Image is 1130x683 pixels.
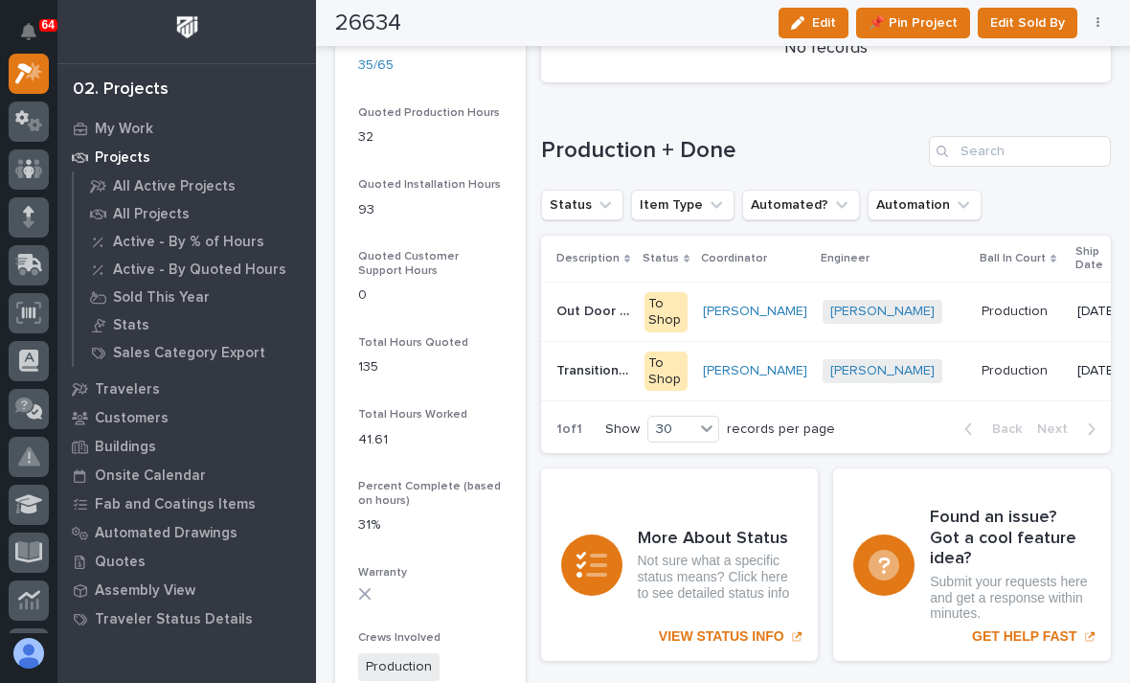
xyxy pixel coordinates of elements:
[930,508,1091,570] h3: Found an issue? Got a cool feature idea?
[57,143,316,171] a: Projects
[930,574,1091,622] p: Submit your requests here and get a response within minutes.
[605,421,640,438] p: Show
[74,311,316,338] a: Stats
[95,439,156,456] p: Buildings
[833,468,1111,661] a: GET HELP FAST
[57,547,316,576] a: Quotes
[57,518,316,547] a: Automated Drawings
[978,8,1077,38] button: Edit Sold By
[701,248,767,269] p: Coordinator
[821,248,870,269] p: Engineer
[113,206,190,223] p: All Projects
[1029,421,1111,438] button: Next
[638,529,799,550] h3: More About Status
[57,489,316,518] a: Fab and Coatings Items
[95,467,206,485] p: Onsite Calendar
[358,35,445,47] span: Payment Terms
[541,190,623,220] button: Status
[113,234,264,251] p: Active - By % of Hours
[169,10,205,45] img: Workspace Logo
[541,468,819,661] a: VIEW STATUS INFO
[644,352,688,392] div: To Shop
[9,633,49,673] button: users-avatar
[57,114,316,143] a: My Work
[358,653,440,681] span: Production
[74,228,316,255] a: Active - By % of Hours
[9,11,49,52] button: Notifications
[95,381,160,398] p: Travelers
[830,304,935,320] a: [PERSON_NAME]
[659,628,784,645] p: VIEW STATUS INFO
[830,363,935,379] a: [PERSON_NAME]
[358,127,503,148] p: 32
[95,410,169,427] p: Customers
[929,136,1111,167] input: Search
[742,190,860,220] button: Automated?
[644,292,688,332] div: To Shop
[980,248,1046,269] p: Ball In Court
[703,304,807,320] a: [PERSON_NAME]
[74,172,316,199] a: All Active Projects
[57,432,316,461] a: Buildings
[113,178,236,195] p: All Active Projects
[358,107,500,119] span: Quoted Production Hours
[113,262,286,279] p: Active - By Quoted Hours
[638,553,799,601] p: Not sure what a specific status means? Click here to see detailed status info
[856,8,970,38] button: 📌 Pin Project
[643,248,679,269] p: Status
[95,611,253,628] p: Traveler Status Details
[358,409,467,421] span: Total Hours Worked
[42,18,55,32] p: 64
[812,14,836,32] span: Edit
[74,339,316,366] a: Sales Category Export
[779,8,848,38] button: Edit
[1077,304,1118,320] p: [DATE]
[57,576,316,604] a: Assembly View
[990,11,1065,34] span: Edit Sold By
[358,179,501,191] span: Quoted Installation Hours
[24,23,49,54] div: Notifications64
[1077,363,1118,379] p: [DATE]
[556,359,633,379] p: Transition Plates - Out Door OH Gates
[564,38,1089,59] p: No records
[358,337,468,349] span: Total Hours Quoted
[358,56,394,76] a: 35/65
[541,137,922,165] h1: Production + Done
[972,628,1076,645] p: GET HELP FAST
[981,421,1022,438] span: Back
[113,317,149,334] p: Stats
[95,121,153,138] p: My Work
[74,200,316,227] a: All Projects
[57,375,316,403] a: Travelers
[57,604,316,633] a: Traveler Status Details
[648,420,694,440] div: 30
[95,582,195,600] p: Assembly View
[358,515,503,535] p: 31%
[868,190,982,220] button: Automation
[869,11,958,34] span: 📌 Pin Project
[73,80,169,101] div: 02. Projects
[358,251,459,276] span: Quoted Customer Support Hours
[358,567,407,579] span: Warranty
[631,190,734,220] button: Item Type
[1037,421,1079,438] span: Next
[949,421,1029,438] button: Back
[358,200,503,220] p: 93
[358,632,441,644] span: Crews Involved
[727,421,835,438] p: records per page
[358,357,503,377] p: 135
[74,256,316,283] a: Active - By Quoted Hours
[95,554,146,571] p: Quotes
[335,10,401,37] h2: 26634
[57,403,316,432] a: Customers
[57,461,316,489] a: Onsite Calendar
[703,363,807,379] a: [PERSON_NAME]
[95,525,237,542] p: Automated Drawings
[556,248,620,269] p: Description
[95,149,150,167] p: Projects
[358,430,503,450] p: 41.61
[74,284,316,310] a: Sold This Year
[541,406,598,453] p: 1 of 1
[982,359,1051,379] p: Production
